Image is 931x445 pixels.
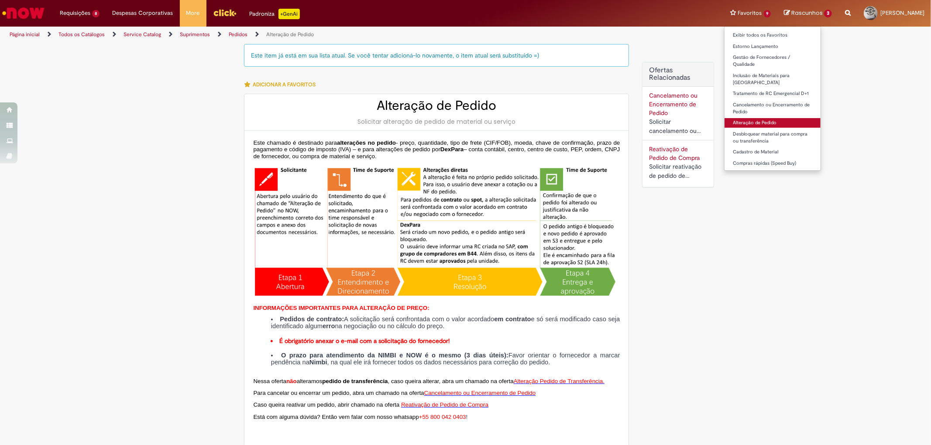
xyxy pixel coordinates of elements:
a: Cadastro de Material [725,147,821,157]
div: Ofertas Relacionadas [642,62,714,187]
span: não [286,378,297,384]
li: Favor orientar o fornecedor a marcar pendência na , na qual ele irá fornecer todos os dados neces... [271,352,620,366]
span: Está com alguma dúvida? Então vem falar com nosso whatsapp [253,414,419,420]
div: Solicitar alteração de pedido de material ou serviço [253,117,620,126]
ul: Favoritos [724,26,821,171]
strong: erro [323,323,335,330]
span: 9 [764,10,771,17]
a: Página inicial [10,31,40,38]
div: Padroniza [250,9,300,19]
span: ! [466,414,468,420]
strong: É obrigatório anexar o e-mail com a solicitação do fornecedor! [279,337,450,345]
a: Gestão de Fornecedores / Qualidade [725,53,821,69]
a: Reativação de Pedido de Compra [649,145,700,162]
img: ServiceNow [1,4,46,22]
a: Reativação de Pedido de Compra [401,401,488,408]
h2: Alteração de Pedido [253,99,620,113]
span: - preço, quantidade, tipo de frete (CIF/FOB), moeda, chave de confirmação, prazo de pagamento e c... [253,139,620,153]
span: Rascunhos [791,9,823,17]
a: Cancelamento ou Encerramento de Pedido [649,92,697,117]
span: Despesas Corporativas [113,9,173,17]
a: Suprimentos [180,31,210,38]
h2: Ofertas Relacionadas [649,67,707,82]
div: Solicitar cancelamento ou encerramento de Pedido. [649,117,707,136]
button: Adicionar a Favoritos [244,75,320,94]
span: Para cancelar ou encerrar um pedido, abra um chamado na oferta [253,390,424,396]
span: Favoritos [738,9,762,17]
strong: Nimbi [309,359,327,366]
strong: Pedidos de contrato: [280,316,344,323]
img: click_logo_yellow_360x200.png [213,6,237,19]
span: Alteração Pedido de Transferência [514,378,603,384]
span: – conta contábil, centro, centro de custo, PEP, ordem, CNPJ de fornecedor, ou compra de material ... [253,146,620,160]
a: Alteração de Pedido [725,118,821,128]
span: More [186,9,200,17]
div: Solicitar reativação de pedido de compra cancelado ou bloqueado. [649,162,707,180]
span: . [603,378,605,384]
a: Desbloquear material para compra ou transferência [725,129,821,146]
span: Caso queira reativar um pedido, abrir chamado na oferta [253,401,399,408]
span: alteramos , caso queira alterar, abra um chamado na oferta [297,378,514,384]
a: Rascunhos [784,9,832,17]
a: Alteração de Pedido [266,31,314,38]
span: +55 800 042 0403 [419,414,466,420]
span: Requisições [60,9,90,17]
span: INFORMAÇÕES IMPORTANTES PARA ALTERAÇÃO DE PREÇO: [253,305,429,311]
a: Tratamento de RC Emergencial D+1 [725,89,821,99]
a: Cancelamento ou Encerramento de Pedido [424,389,536,396]
a: Compras rápidas (Speed Buy) [725,159,821,168]
span: alterações no pedido [337,139,396,146]
span: 3 [824,10,832,17]
strong: O prazo para atendimento da NIMBI e NOW é o mesmo (3 dias úteis): [281,352,508,359]
strong: pedido de transferência [322,378,388,384]
a: Exibir todos os Favoritos [725,31,821,40]
p: +GenAi [278,9,300,19]
ul: Trilhas de página [7,27,614,43]
a: Service Catalog [124,31,161,38]
span: [PERSON_NAME] [880,9,924,17]
a: Alteração Pedido de Transferência [514,377,603,384]
span: DexPara [440,146,464,153]
a: Estorno Lançamento [725,42,821,51]
span: Este chamado é destinado para [253,139,337,146]
span: Nessa oferta [253,378,286,384]
span: Cancelamento ou Encerramento de Pedido [424,390,536,396]
a: Cancelamento ou Encerramento de Pedido [725,100,821,116]
a: Pedidos [229,31,247,38]
div: Este item já está em sua lista atual. Se você tentar adicioná-lo novamente, o item atual será sub... [244,44,629,67]
a: Inclusão de Materiais para [GEOGRAPHIC_DATA] [725,71,821,87]
span: 8 [92,10,100,17]
li: A solicitação será confrontada com o valor acordado e só será modificado caso seja identificado a... [271,316,620,330]
span: Adicionar a Favoritos [253,81,316,88]
strong: em contrato [494,316,531,323]
a: Todos os Catálogos [58,31,105,38]
span: Reativação de Pedido de Compra [401,401,488,408]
